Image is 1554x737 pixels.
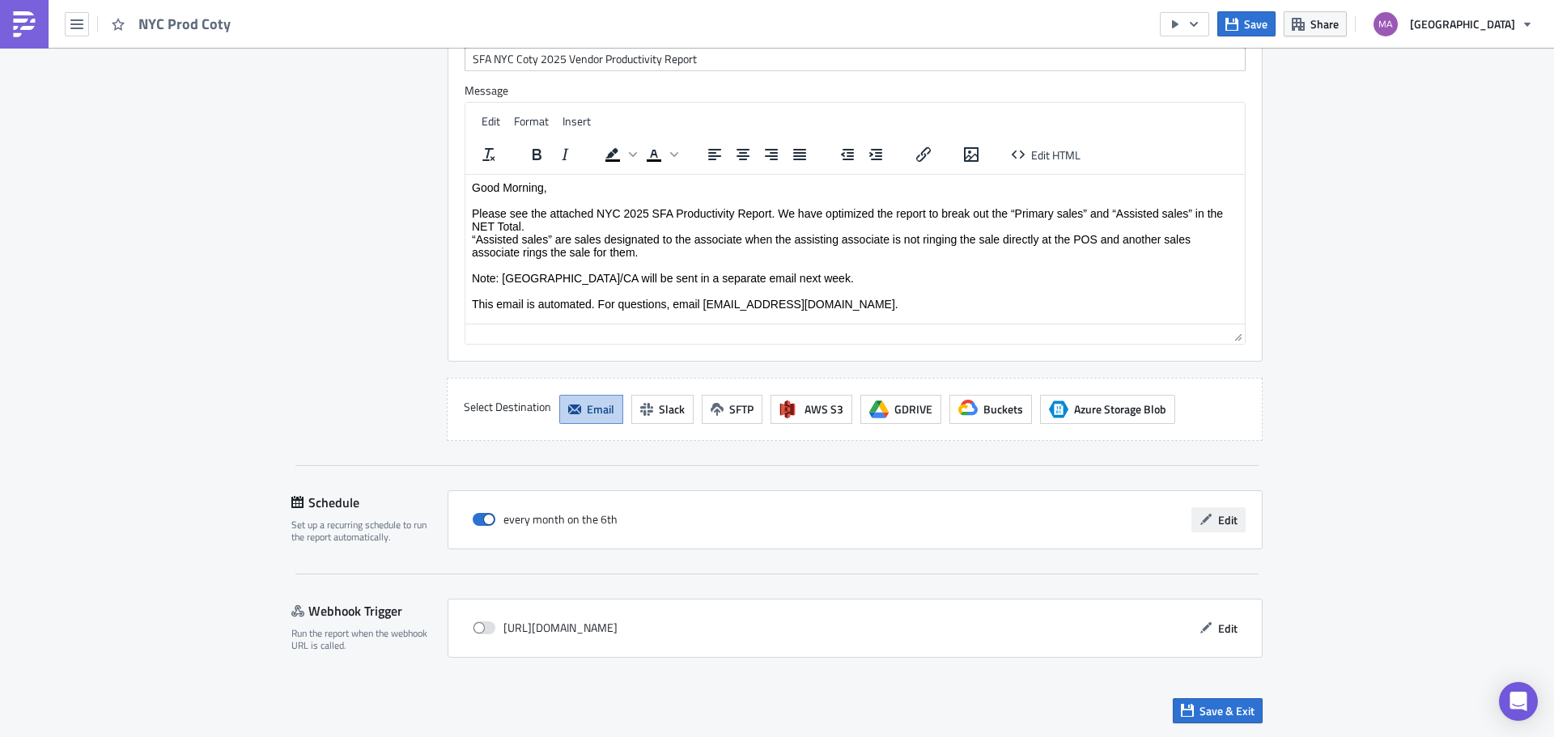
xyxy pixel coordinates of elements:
[1499,682,1538,721] div: Open Intercom Messenger
[138,15,232,33] span: NYC Prod Coty
[786,143,813,166] button: Justify
[805,400,843,417] span: AWS S3
[1173,698,1263,723] button: Save & Exit
[910,143,937,166] button: Insert/edit link
[464,395,551,419] label: Select Destination
[291,490,448,515] div: Schedule
[291,599,448,623] div: Webhook Trigger
[1372,11,1399,38] img: Avatar
[957,143,985,166] button: Insert/edit image
[11,11,37,37] img: PushMetrics
[1040,395,1175,424] button: Azure Storage BlobAzure Storage Blob
[1410,15,1515,32] span: [GEOGRAPHIC_DATA]
[465,83,1246,98] label: Message
[473,616,618,640] div: [URL][DOMAIN_NAME]
[6,6,773,188] body: Rich Text Area. Press ALT-0 for help.
[1284,11,1347,36] button: Share
[640,143,681,166] div: Text color
[291,627,437,652] div: Run the report when the webhook URL is called.
[701,143,728,166] button: Align left
[551,143,579,166] button: Italic
[1005,143,1087,166] button: Edit HTML
[1191,616,1246,641] button: Edit
[1199,702,1255,719] span: Save & Exit
[1228,324,1245,344] div: Resize
[6,6,773,188] div: Good Morning, Please see the attached NYC 2025 SFA Productivity Report. We have optimized the rep...
[659,400,685,417] span: Slack
[1074,400,1166,417] span: Azure Storage Blob
[473,507,618,532] div: every month on the 6th
[291,519,437,544] div: Set up a recurring schedule to run the report automatically.
[862,143,890,166] button: Increase indent
[1217,11,1276,36] button: Save
[860,395,941,424] button: GDRIVE
[631,395,694,424] button: Slack
[702,395,762,424] button: SFTP
[599,143,639,166] div: Background color
[1218,511,1238,528] span: Edit
[834,143,861,166] button: Decrease indent
[559,395,623,424] button: Email
[894,400,932,417] span: GDRIVE
[1031,146,1081,163] span: Edit HTML
[983,400,1023,417] span: Buckets
[475,143,503,166] button: Clear formatting
[523,143,550,166] button: Bold
[1191,507,1246,532] button: Edit
[729,143,757,166] button: Align center
[563,112,591,129] span: Insert
[587,400,614,417] span: Email
[482,112,500,129] span: Edit
[514,112,549,129] span: Format
[949,395,1032,424] button: Buckets
[771,395,852,424] button: AWS S3
[1244,15,1267,32] span: Save
[465,175,1245,324] iframe: Rich Text Area
[1310,15,1339,32] span: Share
[1364,6,1542,42] button: [GEOGRAPHIC_DATA]
[1218,620,1238,637] span: Edit
[1049,400,1068,419] span: Azure Storage Blob
[729,400,754,417] span: SFTP
[758,143,785,166] button: Align right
